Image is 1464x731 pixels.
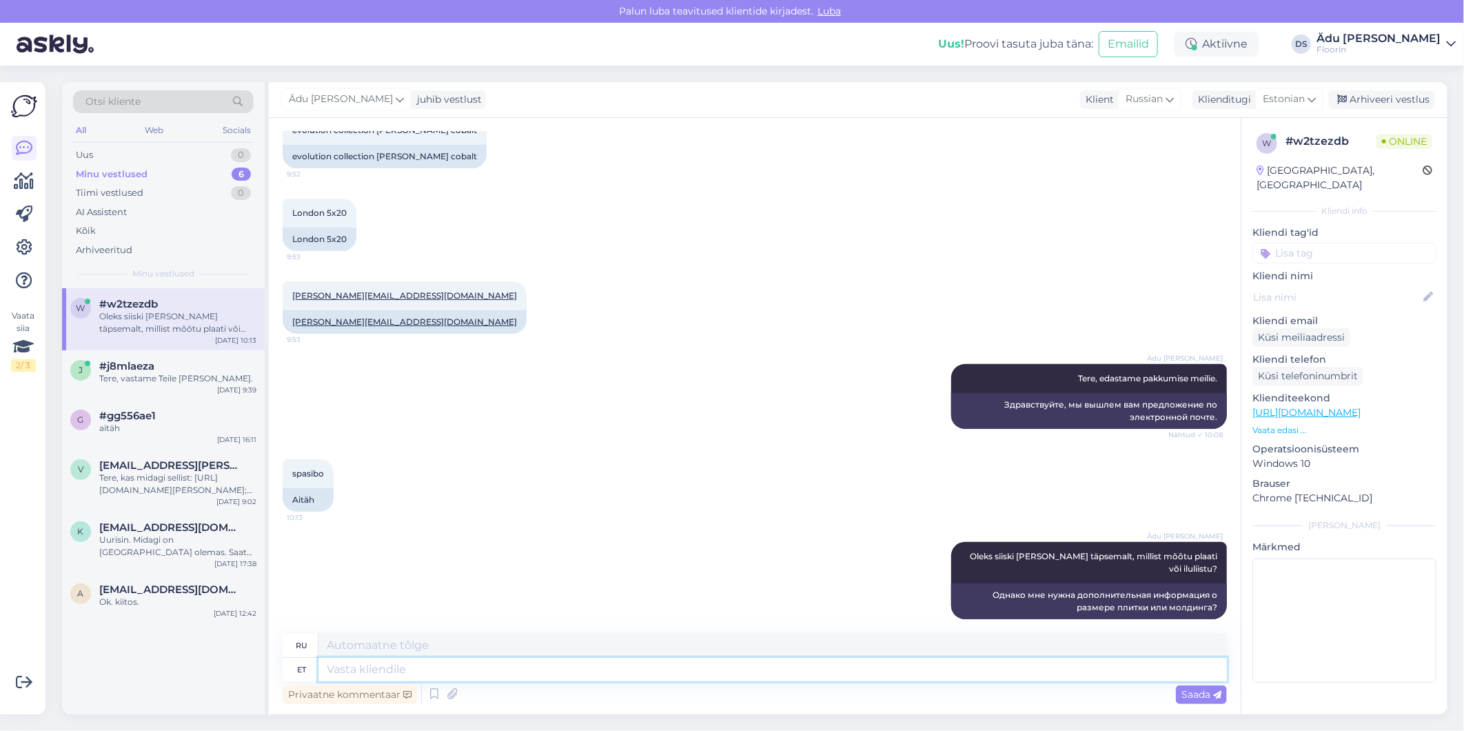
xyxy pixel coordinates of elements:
div: 2 / 3 [11,359,36,372]
span: Nähtud ✓ 10:08 [1168,430,1223,440]
div: Tere, vastame Teile [PERSON_NAME]. [99,372,256,385]
div: Vaata siia [11,310,36,372]
div: Arhiveeri vestlus [1329,90,1435,109]
span: 9:52 [287,169,338,179]
button: Emailid [1099,31,1158,57]
span: #gg556ae1 [99,410,156,422]
div: Privaatne kommentaar [283,685,417,704]
span: a [78,588,84,599]
span: London 5x20 [292,208,347,218]
div: All [73,121,89,139]
p: Kliendi telefon [1252,352,1436,367]
div: # w2tzezdb [1285,133,1376,150]
p: Vaata edasi ... [1252,424,1436,437]
div: [DATE] 17:38 [214,559,256,569]
div: Küsi meiliaadressi [1252,328,1350,347]
span: #j8mlaeza [99,360,154,372]
span: Oleks siiski [PERSON_NAME] täpsemalt, millist mõõtu plaati või iluliistu? [970,551,1219,574]
span: 10:36 [1171,620,1223,630]
span: Ädu [PERSON_NAME] [289,92,393,107]
div: [DATE] 12:42 [214,608,256,619]
span: j [79,365,83,375]
div: Ok. kiitos. [99,596,256,608]
input: Lisa nimi [1253,290,1421,305]
span: Ädu [PERSON_NAME] [1147,531,1223,541]
div: Uus [76,148,93,162]
span: Estonian [1263,92,1305,107]
div: Tere, kas midagi sellist: [URL][DOMAIN_NAME][PERSON_NAME]; [URL][DOMAIN_NAME][PERSON_NAME]? Siit ... [99,472,256,497]
div: Tiimi vestlused [76,186,143,200]
p: Brauser [1252,477,1436,491]
div: London 5x20 [283,228,356,251]
div: Minu vestlused [76,168,148,181]
span: g [78,414,84,425]
p: Windows 10 [1252,457,1436,471]
span: Otsi kliente [85,94,141,109]
div: Kliendi info [1252,205,1436,217]
div: AI Assistent [76,206,127,219]
div: Proovi tasuta juba täna: [938,36,1093,52]
div: [DATE] 9:02 [216,497,256,507]
div: Floorin [1316,44,1441,55]
div: 0 [231,186,251,200]
span: Tere, edastame pakkumise meilie. [1078,373,1217,383]
div: Klienditugi [1192,92,1251,107]
div: ru [296,634,307,657]
div: Arhiveeritud [76,243,132,257]
span: konks3@hot.ee [99,521,243,534]
span: w [77,303,85,313]
b: Uus! [938,37,964,50]
div: Oleks siiski [PERSON_NAME] täpsemalt, millist mõõtu plaati või iluliistu? [99,310,256,335]
div: evolution collection [PERSON_NAME] cobalt [283,145,487,168]
div: DS [1292,34,1311,54]
a: [URL][DOMAIN_NAME] [1252,406,1361,419]
span: ari.kokko2@gmail.com [99,583,243,596]
span: k [78,526,84,537]
div: Klient [1080,92,1114,107]
span: viktoria.strom@outlook.com [99,459,243,472]
span: Luba [813,5,845,17]
a: Ädu [PERSON_NAME]Floorin [1316,33,1456,55]
p: Märkmed [1252,540,1436,554]
p: Kliendi tag'id [1252,226,1436,240]
p: Kliendi email [1252,314,1436,328]
div: Uurisin. Midagi on [GEOGRAPHIC_DATA] olemas. Saate järgmisel nädalal läbi minna ja soovi korral t... [99,534,256,559]
span: Saada [1181,688,1221,701]
div: Однако мне нужна дополнительная информация о размере плитки или молдинга? [951,583,1227,619]
div: juhib vestlust [411,92,482,107]
span: Russian [1126,92,1163,107]
div: [DATE] 10:13 [215,335,256,346]
div: Ädu [PERSON_NAME] [1316,33,1441,44]
div: Kõik [76,224,96,238]
span: v [78,464,83,474]
div: Здравствуйте, мы вышлем вам предложение по электронной почте. [951,393,1227,429]
span: #w2tzezdb [99,298,158,310]
div: et [297,658,306,681]
div: Aitäh [283,488,334,512]
p: Chrome [TECHNICAL_ID] [1252,491,1436,505]
div: Aktiivne [1175,32,1259,57]
input: Lisa tag [1252,243,1436,263]
div: 0 [231,148,251,162]
div: [GEOGRAPHIC_DATA], [GEOGRAPHIC_DATA] [1257,163,1423,192]
img: Askly Logo [11,93,37,119]
span: 9:53 [287,334,338,345]
a: [PERSON_NAME][EMAIL_ADDRESS][DOMAIN_NAME] [292,290,517,301]
div: Socials [220,121,254,139]
p: Kliendi nimi [1252,269,1436,283]
span: 9:53 [287,252,338,262]
span: Ädu [PERSON_NAME] [1147,353,1223,363]
a: [PERSON_NAME][EMAIL_ADDRESS][DOMAIN_NAME] [292,317,517,327]
div: [DATE] 16:11 [217,434,256,445]
p: Klienditeekond [1252,391,1436,405]
span: Minu vestlused [132,268,194,280]
p: Operatsioonisüsteem [1252,442,1436,457]
div: Küsi telefoninumbrit [1252,367,1363,385]
div: aitäh [99,422,256,434]
div: 6 [232,168,251,181]
div: [PERSON_NAME] [1252,519,1436,532]
span: w [1263,138,1272,148]
span: Online [1376,134,1432,149]
div: [DATE] 9:39 [217,385,256,395]
span: spasibo [292,468,324,479]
